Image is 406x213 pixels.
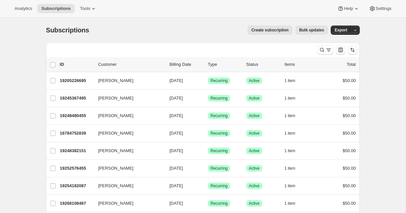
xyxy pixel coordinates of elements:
span: Recurring [210,131,228,136]
span: [PERSON_NAME] [98,77,133,84]
p: 19248480455 [60,112,93,119]
button: Sort the results [348,45,357,55]
span: Recurring [210,113,228,118]
button: Create subscription [247,25,293,35]
span: 1 item [284,201,295,206]
span: 1 item [284,166,295,171]
button: [PERSON_NAME] [94,75,160,86]
span: 1 item [284,183,295,189]
span: [DATE] [169,78,183,83]
span: [DATE] [169,131,183,136]
div: 19248480455[PERSON_NAME][DATE]SuccessRecurringSuccessActive1 item$50.00 [60,111,356,120]
p: Status [246,61,279,68]
button: 1 item [284,181,303,191]
span: Active [249,78,260,83]
span: Active [249,96,260,101]
div: 19248382151[PERSON_NAME][DATE]SuccessRecurringSuccessActive1 item$50.00 [60,146,356,155]
p: Total [347,61,356,68]
div: 16784752839[PERSON_NAME][DATE]SuccessRecurringSuccessActive1 item$50.00 [60,129,356,138]
button: 1 item [284,111,303,120]
span: Tools [80,6,90,11]
p: 19268108487 [60,200,93,207]
span: Active [249,131,260,136]
button: [PERSON_NAME] [94,128,160,139]
span: 1 item [284,96,295,101]
button: 1 item [284,94,303,103]
button: [PERSON_NAME] [94,146,160,156]
span: $50.00 [343,201,356,206]
span: 1 item [284,78,295,83]
button: Customize table column order and visibility [336,45,345,55]
div: IDCustomerBilling DateTypeStatusItemsTotal [60,61,356,68]
span: Active [249,201,260,206]
span: [DATE] [169,113,183,118]
span: Subscriptions [46,26,89,34]
p: 19254182087 [60,183,93,189]
span: 1 item [284,113,295,118]
p: 19252576455 [60,165,93,172]
div: 19254182087[PERSON_NAME][DATE]SuccessRecurringSuccessActive1 item$50.00 [60,181,356,191]
p: 16784752839 [60,130,93,137]
span: [DATE] [169,166,183,171]
span: 1 item [284,148,295,153]
span: Active [249,183,260,189]
div: Items [284,61,317,68]
span: [DATE] [169,183,183,188]
div: 19268108487[PERSON_NAME][DATE]SuccessRecurringSuccessActive1 item$50.00 [60,199,356,208]
button: [PERSON_NAME] [94,110,160,121]
span: $50.00 [343,113,356,118]
p: 19245367495 [60,95,93,102]
button: 1 item [284,199,303,208]
button: Export [331,25,351,35]
div: 19252576455[PERSON_NAME][DATE]SuccessRecurringSuccessActive1 item$50.00 [60,164,356,173]
span: [PERSON_NAME] [98,200,133,207]
span: [PERSON_NAME] [98,165,133,172]
span: [PERSON_NAME] [98,112,133,119]
button: Analytics [11,4,36,13]
span: $50.00 [343,131,356,136]
button: 1 item [284,164,303,173]
span: Settings [376,6,391,11]
span: Recurring [210,148,228,153]
p: ID [60,61,93,68]
span: Active [249,166,260,171]
span: [PERSON_NAME] [98,183,133,189]
button: [PERSON_NAME] [94,198,160,209]
p: Customer [98,61,164,68]
button: 1 item [284,129,303,138]
span: $50.00 [343,183,356,188]
span: [DATE] [169,201,183,206]
div: 19205226695[PERSON_NAME][DATE]SuccessRecurringSuccessActive1 item$50.00 [60,76,356,85]
span: [DATE] [169,148,183,153]
button: [PERSON_NAME] [94,181,160,191]
span: Recurring [210,96,228,101]
span: 1 item [284,131,295,136]
button: Settings [365,4,395,13]
button: 1 item [284,76,303,85]
p: 19205226695 [60,77,93,84]
button: Tools [76,4,101,13]
span: Bulk updates [299,27,324,33]
button: Bulk updates [295,25,328,35]
span: Recurring [210,166,228,171]
span: $50.00 [343,148,356,153]
span: Subscriptions [41,6,71,11]
span: [DATE] [169,96,183,101]
div: Type [208,61,241,68]
span: [PERSON_NAME] [98,148,133,154]
span: Help [344,6,353,11]
button: 1 item [284,146,303,155]
button: [PERSON_NAME] [94,163,160,174]
button: Search and filter results [317,45,333,55]
span: [PERSON_NAME] [98,95,133,102]
span: Active [249,113,260,118]
span: Recurring [210,78,228,83]
span: $50.00 [343,166,356,171]
span: Create subscription [251,27,289,33]
span: Recurring [210,183,228,189]
span: $50.00 [343,96,356,101]
span: Recurring [210,201,228,206]
span: [PERSON_NAME] [98,130,133,137]
p: Billing Date [169,61,203,68]
p: 19248382151 [60,148,93,154]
